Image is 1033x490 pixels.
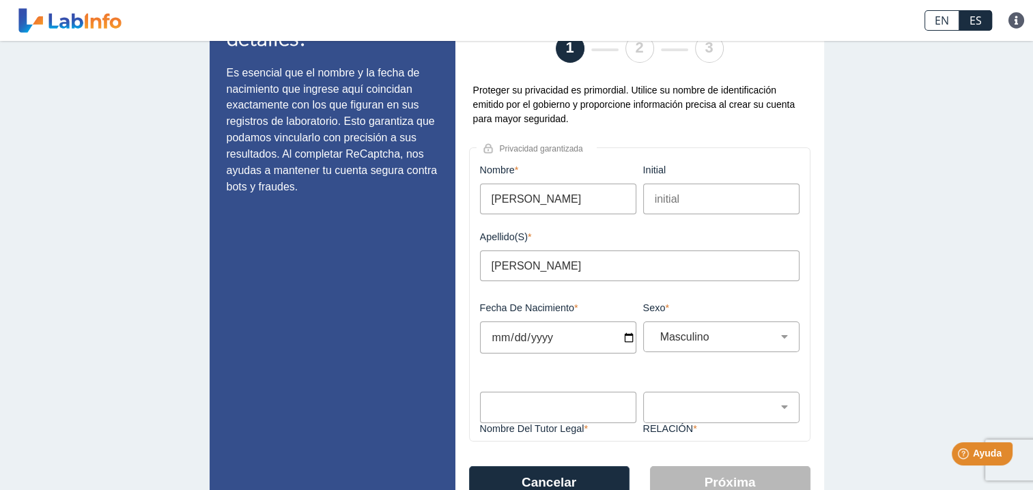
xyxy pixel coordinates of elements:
a: EN [924,10,959,31]
span: Privacidad garantizada [493,144,597,154]
label: Fecha de Nacimiento [480,302,636,313]
input: MM/DD/YYYY [480,321,636,354]
label: Nombre del Tutor Legal [480,423,636,434]
iframe: Help widget launcher [911,437,1018,475]
li: 2 [625,34,654,63]
label: Relación [643,423,799,434]
label: Sexo [643,302,799,313]
img: lock.png [483,143,493,154]
input: initial [643,184,799,214]
p: Es esencial que el nombre y la fecha de nacimiento que ingrese aquí coincidan exactamente con los... [227,65,438,195]
label: Apellido(s) [480,231,799,242]
li: 1 [556,34,584,63]
input: Apellido(s) [480,250,799,281]
label: initial [643,164,799,175]
a: ES [959,10,992,31]
li: 3 [695,34,724,63]
label: Nombre [480,164,636,175]
input: Nombre [480,184,636,214]
div: Proteger su privacidad es primordial. Utilice su nombre de identificación emitido por el gobierno... [469,83,810,126]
